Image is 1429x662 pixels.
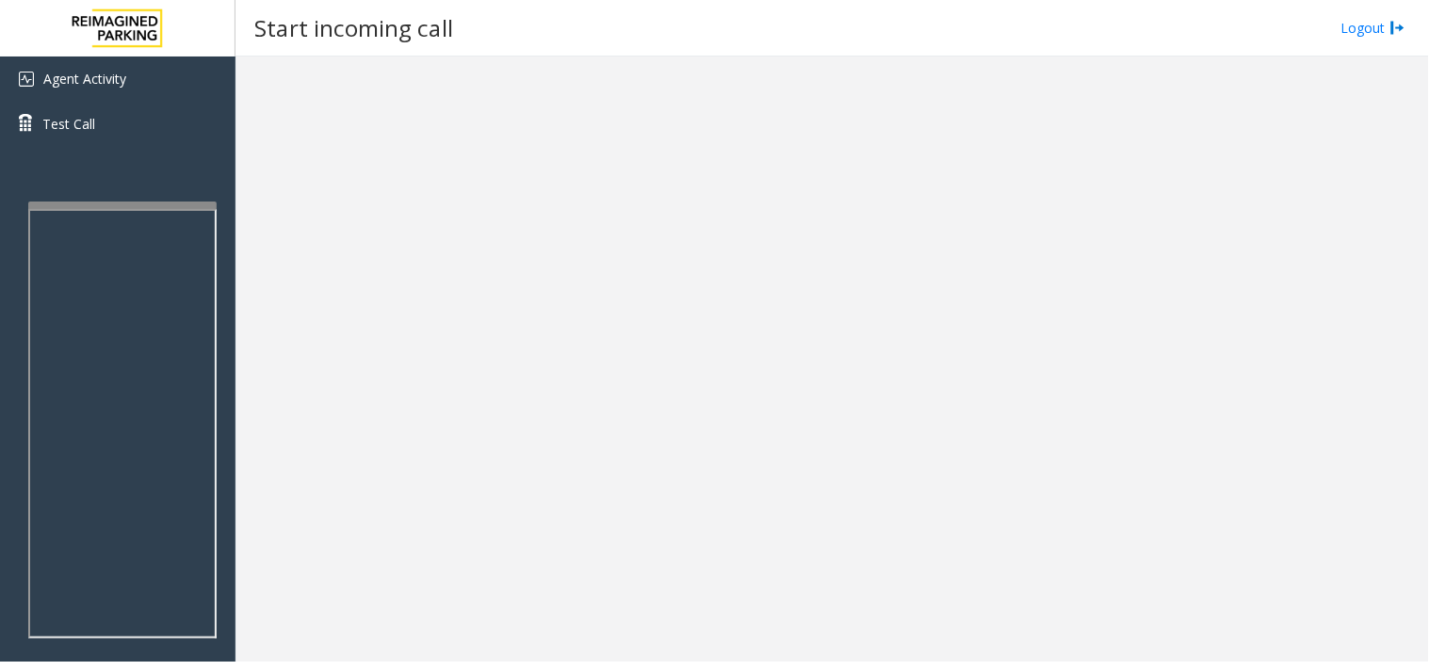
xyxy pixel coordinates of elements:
span: Test Call [42,114,95,134]
img: logout [1390,18,1405,38]
h3: Start incoming call [245,5,463,51]
span: Agent Activity [43,70,126,88]
a: Logout [1341,18,1405,38]
img: 'icon' [19,72,34,87]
